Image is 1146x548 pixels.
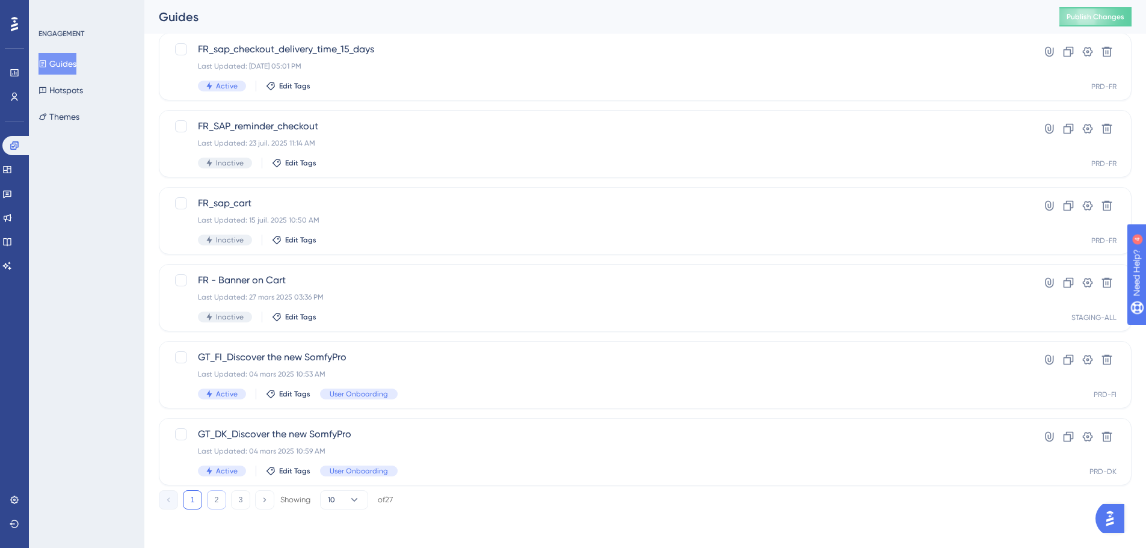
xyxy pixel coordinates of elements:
div: Guides [159,8,1029,25]
div: Last Updated: 27 mars 2025 03:36 PM [198,292,996,302]
span: FR_sap_cart [198,196,996,211]
div: PRD-FR [1091,159,1117,168]
button: Guides [39,53,76,75]
span: Inactive [216,158,244,168]
div: of 27 [378,494,393,505]
button: Publish Changes [1059,7,1132,26]
button: 10 [320,490,368,510]
div: Last Updated: 04 mars 2025 10:53 AM [198,369,996,379]
div: PRD-FR [1091,236,1117,245]
span: Active [216,81,238,91]
span: FR_sap_checkout_delivery_time_15_days [198,42,996,57]
button: Edit Tags [272,312,316,322]
span: Active [216,389,238,399]
div: Last Updated: 04 mars 2025 10:59 AM [198,446,996,456]
span: Edit Tags [279,81,310,91]
span: GT_DK_Discover the new SomfyPro [198,427,996,442]
span: User Onboarding [330,466,388,476]
span: Publish Changes [1067,12,1124,22]
span: Edit Tags [279,466,310,476]
span: GT_FI_Discover the new SomfyPro [198,350,996,365]
button: Edit Tags [266,81,310,91]
span: Active [216,466,238,476]
span: FR - Banner on Cart [198,273,996,288]
span: 10 [328,495,335,505]
span: Inactive [216,312,244,322]
span: Edit Tags [279,389,310,399]
button: 1 [183,490,202,510]
span: Edit Tags [285,158,316,168]
div: PRD-DK [1089,467,1117,476]
div: Last Updated: [DATE] 05:01 PM [198,61,996,71]
span: Edit Tags [285,312,316,322]
button: Themes [39,106,79,128]
span: Need Help? [28,3,75,17]
span: FR_SAP_reminder_checkout [198,119,996,134]
div: ENGAGEMENT [39,29,84,38]
button: Hotspots [39,79,83,101]
div: PRD-FI [1094,390,1117,399]
span: Edit Tags [285,235,316,245]
div: Last Updated: 23 juil. 2025 11:14 AM [198,138,996,148]
button: Edit Tags [266,466,310,476]
button: 2 [207,490,226,510]
span: User Onboarding [330,389,388,399]
div: Showing [280,494,310,505]
button: 3 [231,490,250,510]
div: STAGING-ALL [1071,313,1117,322]
div: PRD-FR [1091,82,1117,91]
div: 4 [84,6,87,16]
button: Edit Tags [272,235,316,245]
span: Inactive [216,235,244,245]
button: Edit Tags [266,389,310,399]
iframe: UserGuiding AI Assistant Launcher [1095,500,1132,537]
div: Last Updated: 15 juil. 2025 10:50 AM [198,215,996,225]
button: Edit Tags [272,158,316,168]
